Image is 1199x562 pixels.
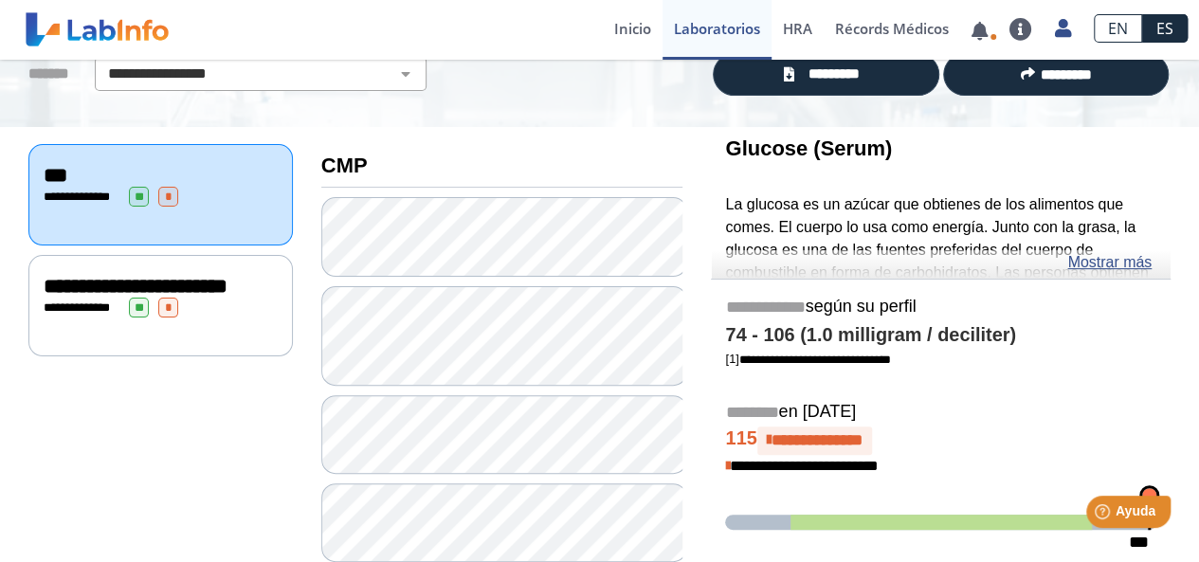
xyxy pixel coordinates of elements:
[725,193,1156,397] p: La glucosa es un azúcar que obtienes de los alimentos que comes. El cuerpo lo usa como energía. J...
[1142,14,1188,43] a: ES
[1094,14,1142,43] a: EN
[321,154,368,177] b: CMP
[1030,488,1178,541] iframe: Help widget launcher
[725,426,1156,455] h4: 115
[725,402,1156,424] h5: en [DATE]
[725,352,890,366] a: [1]
[1067,251,1152,274] a: Mostrar más
[725,136,892,160] b: Glucose (Serum)
[725,324,1156,347] h4: 74 - 106 (1.0 milligram / deciliter)
[783,19,812,38] span: HRA
[725,297,1156,318] h5: según su perfil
